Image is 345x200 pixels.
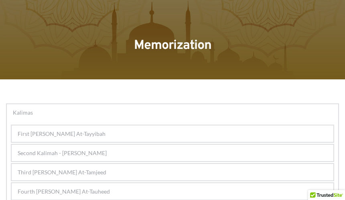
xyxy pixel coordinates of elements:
span: Kalimas [13,108,33,117]
span: Third [PERSON_NAME] At-Tamjeed [18,168,106,176]
span: First [PERSON_NAME] At-Tayyibah [18,129,106,138]
span: Fourth [PERSON_NAME] At-Tauheed [18,187,110,196]
span: Memorization [134,38,211,54]
span: Second Kalimah - [PERSON_NAME] [18,149,107,157]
